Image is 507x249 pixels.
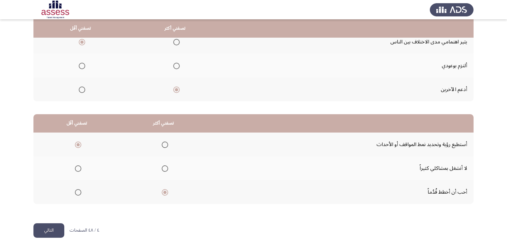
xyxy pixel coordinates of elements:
td: أستطيع رؤية وتحديد نمط المواقف أو الأحداث [207,133,474,156]
button: load next page [33,223,64,238]
td: أحب أن أخطط قُدُماً [207,180,474,204]
p: ٤ / ٤٨ الصفحات [69,228,99,233]
mat-radio-group: Select an option [159,187,168,198]
mat-radio-group: Select an option [72,139,81,150]
th: تصفني أقَل [33,114,120,133]
mat-radio-group: Select an option [159,139,168,150]
td: لا أنشغل بمشاكلي كثيراً [207,156,474,180]
img: Assess Talent Management logo [430,1,474,19]
td: ألتزم بوعودي [222,54,474,78]
th: تصفني أكثر [120,114,207,133]
mat-radio-group: Select an option [159,163,168,174]
mat-radio-group: Select an option [76,84,85,95]
td: أدعم الآخرين [222,78,474,101]
img: Assessment logo of OCM R1 ASSESS [33,1,77,19]
mat-radio-group: Select an option [76,60,85,71]
th: تصفني أكثر [128,19,222,38]
td: يثير اهتمامي مدى الاختلاف بين الناس [222,30,474,54]
th: تصفني أقَل [33,19,128,38]
mat-radio-group: Select an option [171,36,180,47]
mat-radio-group: Select an option [171,84,180,95]
mat-radio-group: Select an option [72,187,81,198]
mat-radio-group: Select an option [171,60,180,71]
mat-radio-group: Select an option [76,36,85,47]
mat-radio-group: Select an option [72,163,81,174]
